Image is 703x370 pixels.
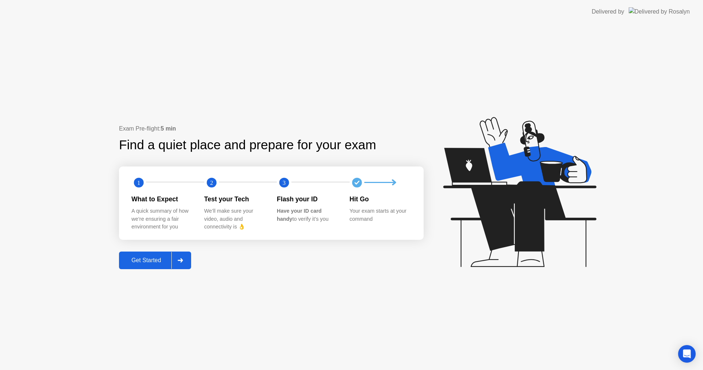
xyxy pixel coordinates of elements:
div: Exam Pre-flight: [119,124,424,133]
text: 2 [210,179,213,186]
div: We’ll make sure your video, audio and connectivity is 👌 [204,207,265,231]
div: Find a quiet place and prepare for your exam [119,135,377,155]
img: Delivered by Rosalyn [629,7,690,16]
div: Hit Go [350,194,411,204]
b: Have your ID card handy [277,208,321,222]
button: Get Started [119,252,191,269]
div: Test your Tech [204,194,265,204]
b: 5 min [161,125,176,132]
div: Delivered by [592,7,624,16]
div: to verify it’s you [277,207,338,223]
text: 1 [137,179,140,186]
div: Your exam starts at your command [350,207,411,223]
div: What to Expect [131,194,193,204]
div: Get Started [121,257,171,264]
div: A quick summary of how we’re ensuring a fair environment for you [131,207,193,231]
div: Open Intercom Messenger [678,345,696,363]
div: Flash your ID [277,194,338,204]
text: 3 [283,179,286,186]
